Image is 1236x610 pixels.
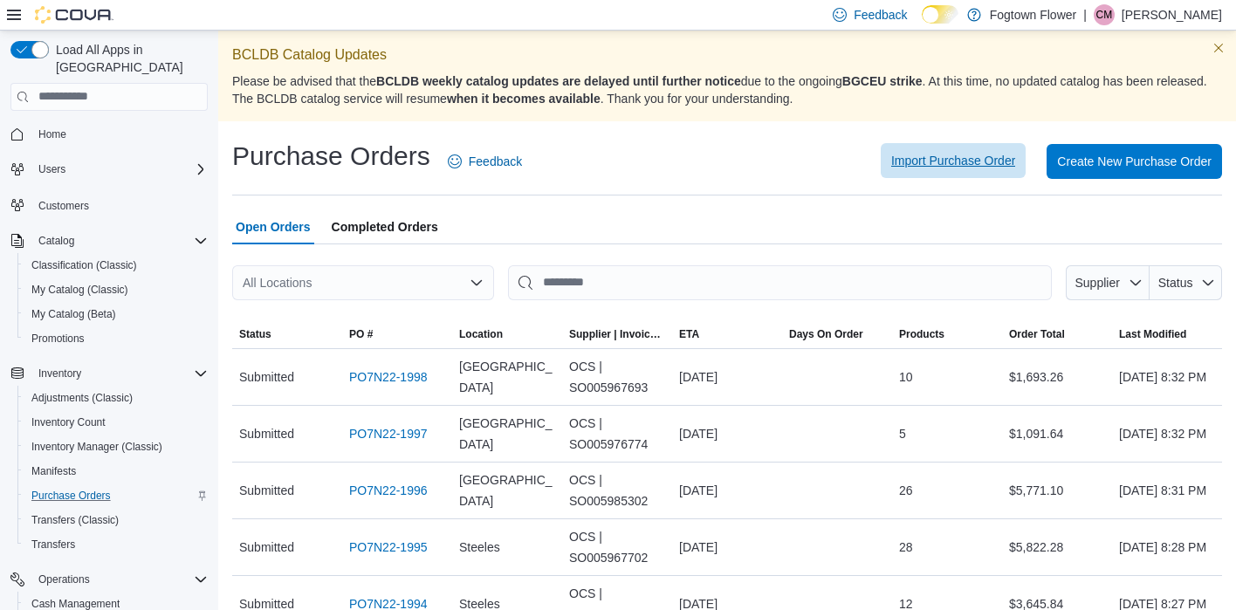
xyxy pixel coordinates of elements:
span: Load All Apps in [GEOGRAPHIC_DATA] [49,41,208,76]
span: Submitted [239,367,294,387]
button: Customers [3,192,215,217]
a: PO7N22-1996 [349,480,428,501]
p: BCLDB Catalog Updates [232,45,1222,65]
span: Inventory Count [24,412,208,433]
span: Purchase Orders [31,489,111,503]
strong: when it becomes available [447,92,601,106]
p: | [1083,4,1087,25]
a: Classification (Classic) [24,255,144,276]
span: Promotions [24,328,208,349]
span: Submitted [239,480,294,501]
span: Inventory [31,363,208,384]
div: [DATE] [672,360,782,394]
a: PO7N22-1998 [349,367,428,387]
span: Customers [31,194,208,216]
span: Completed Orders [332,209,438,244]
button: Supplier | Invoice Number [562,320,672,348]
button: Order Total [1002,320,1112,348]
span: 26 [899,480,913,501]
div: [DATE] [672,416,782,451]
button: Inventory Manager (Classic) [17,435,215,459]
span: Classification (Classic) [31,258,137,272]
span: [GEOGRAPHIC_DATA] [459,469,555,511]
span: Transfers (Classic) [24,510,208,531]
p: [PERSON_NAME] [1122,4,1222,25]
p: Please be advised that the due to the ongoing . At this time, no updated catalog has been release... [232,72,1222,107]
a: Inventory Count [24,412,113,433]
button: Catalog [3,229,215,253]
button: Transfers (Classic) [17,508,215,532]
button: My Catalog (Beta) [17,302,215,326]
a: Transfers [24,534,82,555]
span: Transfers [24,534,208,555]
div: Cameron McCrae [1094,4,1115,25]
span: My Catalog (Beta) [24,304,208,325]
span: Inventory Count [31,415,106,429]
div: Location [459,327,503,341]
img: Cova [35,6,113,24]
div: [DATE] 8:31 PM [1112,473,1222,508]
span: Create New Purchase Order [1057,153,1212,170]
span: Supplier | Invoice Number [569,327,665,341]
button: Inventory Count [17,410,215,435]
span: 5 [899,423,906,444]
div: [DATE] 8:32 PM [1112,416,1222,451]
button: Days On Order [782,320,892,348]
span: Operations [31,569,208,590]
span: Adjustments (Classic) [31,391,133,405]
div: OCS | SO005985302 [562,463,672,518]
span: Days On Order [789,327,863,341]
span: Import Purchase Order [891,152,1015,169]
span: Promotions [31,332,85,346]
button: Manifests [17,459,215,483]
button: Classification (Classic) [17,253,215,278]
span: Products [899,327,944,341]
span: Supplier [1075,276,1120,290]
h1: Purchase Orders [232,139,430,174]
span: Inventory Manager (Classic) [31,440,162,454]
span: Customers [38,199,89,213]
div: $5,822.28 [1002,530,1112,565]
span: Submitted [239,423,294,444]
a: Feedback [441,144,529,179]
span: Adjustments (Classic) [24,387,208,408]
span: PO # [349,327,373,341]
span: Submitted [239,537,294,558]
span: Home [38,127,66,141]
span: Status [239,327,271,341]
div: OCS | SO005967702 [562,519,672,575]
span: 28 [899,537,913,558]
span: Manifests [24,461,208,482]
button: Home [3,121,215,147]
div: $1,693.26 [1002,360,1112,394]
button: Promotions [17,326,215,351]
button: Supplier [1066,265,1150,300]
button: Status [1150,265,1222,300]
button: Open list of options [470,276,484,290]
span: 10 [899,367,913,387]
input: Dark Mode [922,5,958,24]
a: PO7N22-1997 [349,423,428,444]
span: Last Modified [1119,327,1186,341]
button: Catalog [31,230,81,251]
button: Status [232,320,342,348]
button: My Catalog (Classic) [17,278,215,302]
button: Dismiss this callout [1208,38,1229,58]
span: Order Total [1009,327,1065,341]
button: Users [31,159,72,180]
span: Operations [38,572,90,586]
a: Transfers (Classic) [24,510,126,531]
button: Operations [3,567,215,592]
span: Inventory Manager (Classic) [24,436,208,457]
button: Transfers [17,532,215,557]
a: Purchase Orders [24,485,118,506]
span: Feedback [469,153,522,170]
div: OCS | SO005976774 [562,406,672,462]
a: My Catalog (Beta) [24,304,123,325]
span: Steeles [459,537,500,558]
span: Status [1158,276,1193,290]
span: Transfers [31,538,75,552]
button: ETA [672,320,782,348]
